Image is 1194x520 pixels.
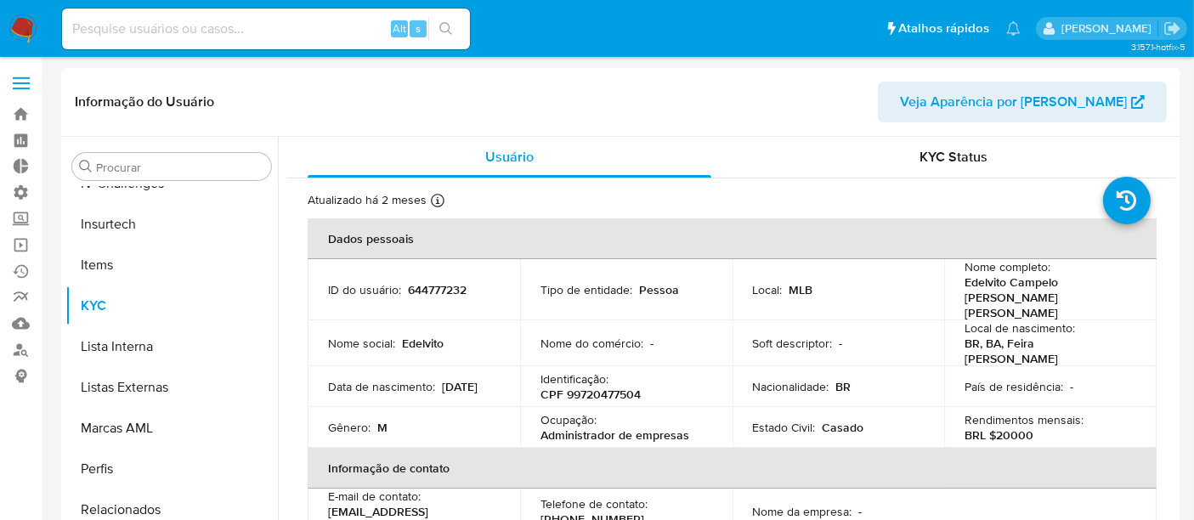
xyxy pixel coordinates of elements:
[836,379,852,394] p: BR
[639,282,679,297] p: Pessoa
[540,371,608,387] p: Identificação :
[328,336,395,351] p: Nome social :
[79,160,93,173] button: Procurar
[328,489,421,504] p: E-mail de contato :
[328,282,401,297] p: ID do usuário :
[408,282,467,297] p: 644777232
[965,336,1129,366] p: BR, BA, Feira [PERSON_NAME]
[308,192,427,208] p: Atualizado há 2 meses
[485,147,534,167] span: Usuário
[328,420,371,435] p: Gênero :
[540,496,648,512] p: Telefone de contato :
[965,259,1050,274] p: Nome completo :
[428,17,463,41] button: search-icon
[900,82,1127,122] span: Veja Aparência por [PERSON_NAME]
[965,320,1075,336] p: Local de nascimento :
[65,285,278,326] button: KYC
[393,20,406,37] span: Alt
[540,427,689,443] p: Administrador de empresas
[540,387,641,402] p: CPF 99720477504
[965,379,1063,394] p: País de residência :
[1006,21,1021,36] a: Notificações
[823,420,864,435] p: Casado
[1070,379,1073,394] p: -
[416,20,421,37] span: s
[753,420,816,435] p: Estado Civil :
[377,420,388,435] p: M
[965,274,1129,320] p: Edelvito Campelo [PERSON_NAME] [PERSON_NAME]
[1163,20,1181,37] a: Sair
[650,336,654,351] p: -
[859,504,863,519] p: -
[789,282,813,297] p: MLB
[898,20,989,37] span: Atalhos rápidos
[840,336,843,351] p: -
[402,336,444,351] p: Edelvito
[1061,20,1157,37] p: alexandra.macedo@mercadolivre.com
[65,204,278,245] button: Insurtech
[920,147,988,167] span: KYC Status
[65,326,278,367] button: Lista Interna
[65,245,278,285] button: Items
[75,93,214,110] h1: Informação do Usuário
[65,367,278,408] button: Listas Externas
[442,379,478,394] p: [DATE]
[308,448,1157,489] th: Informação de contato
[65,449,278,489] button: Perfis
[65,408,278,449] button: Marcas AML
[878,82,1167,122] button: Veja Aparência por [PERSON_NAME]
[62,18,470,40] input: Pesquise usuários ou casos...
[753,282,783,297] p: Local :
[308,218,1157,259] th: Dados pessoais
[753,336,833,351] p: Soft descriptor :
[96,160,264,175] input: Procurar
[540,412,597,427] p: Ocupação :
[965,412,1084,427] p: Rendimentos mensais :
[540,336,643,351] p: Nome do comércio :
[540,282,632,297] p: Tipo de entidade :
[965,427,1033,443] p: BRL $20000
[753,379,829,394] p: Nacionalidade :
[753,504,852,519] p: Nome da empresa :
[328,379,435,394] p: Data de nascimento :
